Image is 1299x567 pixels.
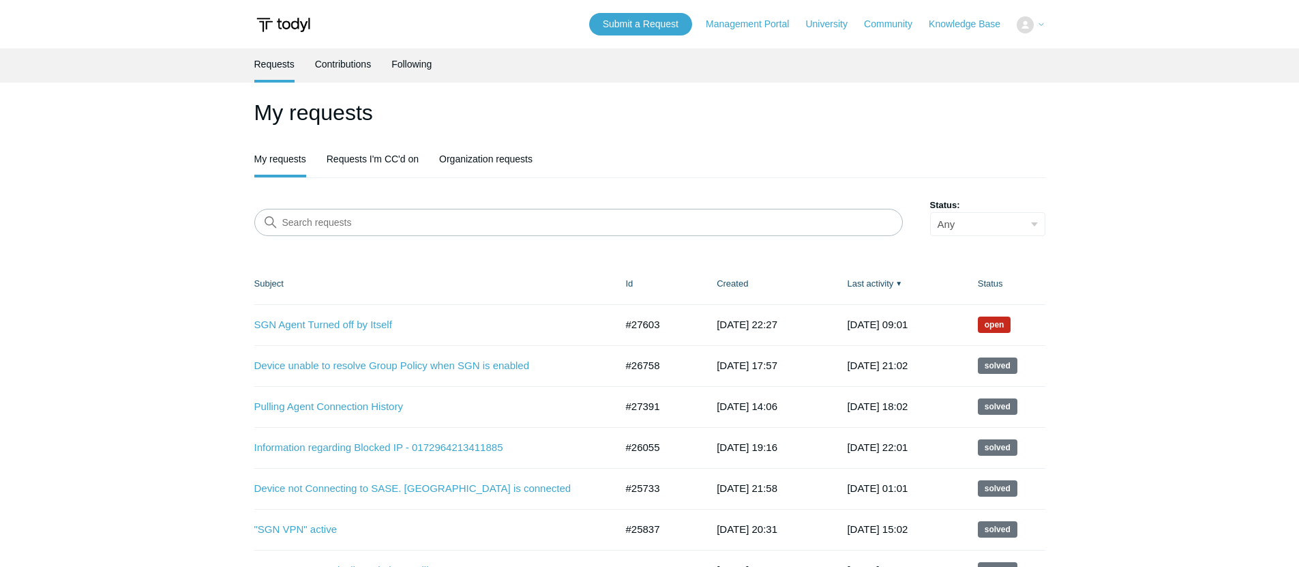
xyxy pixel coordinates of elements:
time: 2025-07-21T15:02:40+00:00 [847,523,908,535]
a: Following [391,48,432,80]
img: Todyl Support Center Help Center home page [254,12,312,38]
a: Requests [254,48,295,80]
td: #27391 [612,386,704,427]
input: Search requests [254,209,903,236]
time: 2025-08-14T18:02:58+00:00 [847,401,908,412]
label: Status: [930,199,1045,212]
h1: My requests [254,96,1045,129]
time: 2025-07-09T19:16:47+00:00 [717,441,777,453]
time: 2025-08-21T22:27:35+00:00 [717,319,777,330]
th: Subject [254,263,612,304]
a: My requests [254,143,306,175]
a: Device not Connecting to SASE. [GEOGRAPHIC_DATA] is connected [254,481,595,497]
a: Requests I'm CC'd on [327,143,419,175]
span: We are working on a response for you [978,317,1011,333]
span: This request has been solved [978,398,1017,415]
a: Pulling Agent Connection History [254,399,595,415]
td: #25837 [612,509,704,550]
time: 2025-08-13T14:06:28+00:00 [717,401,777,412]
span: This request has been solved [978,439,1017,456]
time: 2025-06-26T21:58:02+00:00 [717,482,777,494]
span: This request has been solved [978,480,1017,497]
a: Management Portal [706,17,803,31]
a: Last activity▼ [847,278,893,289]
span: ▼ [895,278,902,289]
a: Community [864,17,926,31]
span: This request has been solved [978,358,1017,374]
th: Status [964,263,1045,304]
a: Information regarding Blocked IP - 0172964213411885 [254,440,595,456]
time: 2025-07-25T17:57:08+00:00 [717,360,777,371]
time: 2025-08-23T09:01:46+00:00 [847,319,908,330]
a: SGN Agent Turned off by Itself [254,317,595,333]
time: 2025-06-30T20:31:17+00:00 [717,523,777,535]
th: Id [612,263,704,304]
a: Created [717,278,748,289]
a: Device unable to resolve Group Policy when SGN is enabled [254,358,595,374]
a: Knowledge Base [929,17,1014,31]
td: #26758 [612,345,704,386]
td: #27603 [612,304,704,345]
time: 2025-07-28T01:01:35+00:00 [847,482,908,494]
td: #26055 [612,427,704,468]
a: "SGN VPN" active [254,522,595,538]
span: This request has been solved [978,521,1017,538]
a: University [805,17,861,31]
time: 2025-07-29T22:01:47+00:00 [847,441,908,453]
a: Contributions [315,48,372,80]
td: #25733 [612,468,704,509]
a: Submit a Request [589,13,692,35]
a: Organization requests [439,143,533,175]
time: 2025-08-19T21:02:50+00:00 [847,360,908,371]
